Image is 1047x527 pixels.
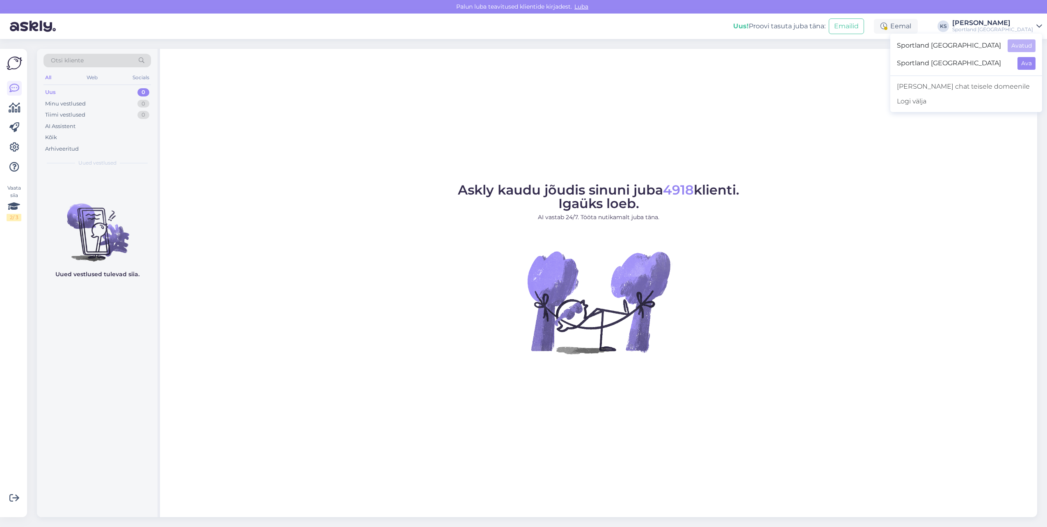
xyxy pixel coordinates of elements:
[890,94,1042,109] div: Logi välja
[51,56,84,65] span: Otsi kliente
[952,20,1033,26] div: [PERSON_NAME]
[45,88,56,96] div: Uus
[45,111,85,119] div: Tiimi vestlused
[458,213,739,222] p: AI vastab 24/7. Tööta nutikamalt juba täna.
[897,39,1001,52] span: Sportland [GEOGRAPHIC_DATA]
[37,189,158,263] img: No chats
[829,18,864,34] button: Emailid
[458,182,739,211] span: Askly kaudu jõudis sinuni juba klienti. Igaüks loeb.
[733,21,825,31] div: Proovi tasuta juba täna:
[1008,39,1036,52] button: Avatud
[137,111,149,119] div: 0
[7,214,21,221] div: 2 / 3
[952,26,1033,33] div: Sportland [GEOGRAPHIC_DATA]
[890,79,1042,94] a: [PERSON_NAME] chat teisele domeenile
[937,21,949,32] div: KS
[137,100,149,108] div: 0
[733,22,749,30] b: Uus!
[897,57,1011,70] span: Sportland [GEOGRAPHIC_DATA]
[874,19,918,34] div: Eemal
[1017,57,1036,70] button: Ava
[663,182,694,198] span: 4918
[78,159,117,167] span: Uued vestlused
[131,72,151,83] div: Socials
[45,100,86,108] div: Minu vestlused
[45,122,75,131] div: AI Assistent
[952,20,1042,33] a: [PERSON_NAME]Sportland [GEOGRAPHIC_DATA]
[7,55,22,71] img: Askly Logo
[137,88,149,96] div: 0
[85,72,99,83] div: Web
[525,228,672,376] img: No Chat active
[45,145,79,153] div: Arhiveeritud
[43,72,53,83] div: All
[7,184,21,221] div: Vaata siia
[45,133,57,142] div: Kõik
[55,270,139,279] p: Uued vestlused tulevad siia.
[572,3,591,10] span: Luba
